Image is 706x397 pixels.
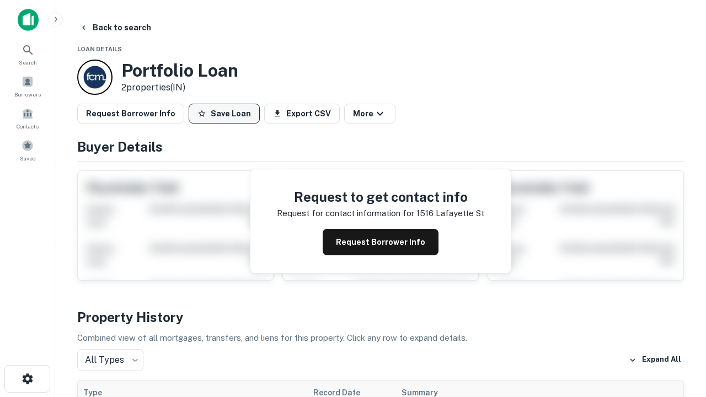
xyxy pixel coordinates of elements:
a: Borrowers [3,71,52,101]
h4: Buyer Details [77,137,684,157]
button: More [344,104,395,124]
button: Back to search [75,18,156,37]
p: 2 properties (IN) [121,81,238,94]
div: All Types [77,349,143,371]
h3: Portfolio Loan [121,60,238,81]
p: Combined view of all mortgages, transfers, and liens for this property. Click any row to expand d... [77,331,684,345]
button: Expand All [626,352,684,368]
a: Search [3,39,52,69]
h4: Property History [77,307,684,327]
a: Contacts [3,103,52,133]
button: Save Loan [189,104,260,124]
button: Export CSV [264,104,340,124]
p: Request for contact information for [277,207,414,220]
span: Saved [20,154,36,163]
button: Request Borrower Info [323,229,438,255]
span: Loan Details [77,46,122,52]
p: 1516 lafayette st [416,207,484,220]
img: capitalize-icon.png [18,9,39,31]
span: Search [19,58,37,67]
span: Borrowers [14,90,41,99]
span: Contacts [17,122,39,131]
h4: Request to get contact info [277,187,484,207]
a: Saved [3,135,52,165]
button: Request Borrower Info [77,104,184,124]
iframe: Chat Widget [651,273,706,326]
